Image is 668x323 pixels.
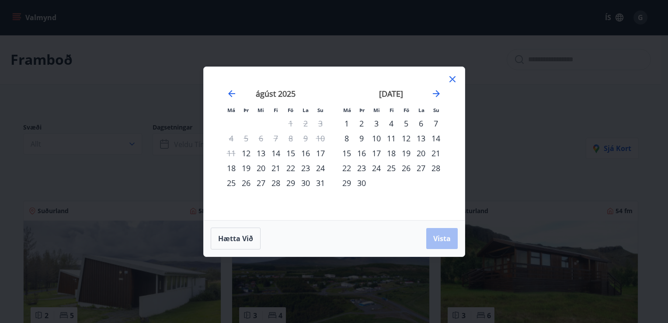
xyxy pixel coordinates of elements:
[339,116,354,131] td: Choose mánudagur, 1. september 2025 as your check-in date. It’s available.
[224,176,239,190] td: Choose mánudagur, 25. ágúst 2025 as your check-in date. It’s available.
[239,131,254,146] td: Not available. þriðjudagur, 5. ágúst 2025
[298,116,313,131] td: Not available. laugardagur, 2. ágúst 2025
[224,131,239,146] td: Not available. mánudagur, 4. ágúst 2025
[254,161,268,176] td: Choose miðvikudagur, 20. ágúst 2025 as your check-in date. It’s available.
[303,107,309,113] small: La
[254,146,268,161] td: Choose miðvikudagur, 13. ágúst 2025 as your check-in date. It’s available.
[354,146,369,161] td: Choose þriðjudagur, 16. september 2025 as your check-in date. It’s available.
[211,228,261,249] button: Hætta við
[369,161,384,176] td: Choose miðvikudagur, 24. september 2025 as your check-in date. It’s available.
[268,161,283,176] td: Choose fimmtudagur, 21. ágúst 2025 as your check-in date. It’s available.
[414,116,428,131] div: 6
[214,77,454,210] div: Calendar
[354,146,369,161] div: 16
[298,161,313,176] div: 23
[369,146,384,161] div: 17
[339,161,354,176] td: Choose mánudagur, 22. september 2025 as your check-in date. It’s available.
[390,107,394,113] small: Fi
[339,131,354,146] div: 8
[313,176,328,190] div: 31
[254,176,268,190] div: 27
[428,131,443,146] td: Choose sunnudagur, 14. september 2025 as your check-in date. It’s available.
[414,131,428,146] td: Choose laugardagur, 13. september 2025 as your check-in date. It’s available.
[369,116,384,131] div: 3
[317,107,324,113] small: Su
[339,176,354,190] div: 29
[313,176,328,190] td: Choose sunnudagur, 31. ágúst 2025 as your check-in date. It’s available.
[404,107,409,113] small: Fö
[224,146,239,161] td: Not available. mánudagur, 11. ágúst 2025
[428,161,443,176] td: Choose sunnudagur, 28. september 2025 as your check-in date. It’s available.
[384,161,399,176] td: Choose fimmtudagur, 25. september 2025 as your check-in date. It’s available.
[354,161,369,176] td: Choose þriðjudagur, 23. september 2025 as your check-in date. It’s available.
[283,146,298,161] div: 15
[414,116,428,131] td: Choose laugardagur, 6. september 2025 as your check-in date. It’s available.
[239,161,254,176] td: Choose þriðjudagur, 19. ágúst 2025 as your check-in date. It’s available.
[369,131,384,146] div: 10
[239,176,254,190] div: 26
[298,161,313,176] td: Choose laugardagur, 23. ágúst 2025 as your check-in date. It’s available.
[343,107,351,113] small: Má
[268,146,283,161] td: Choose fimmtudagur, 14. ágúst 2025 as your check-in date. It’s available.
[313,161,328,176] div: 24
[399,116,414,131] div: 5
[298,146,313,161] td: Choose laugardagur, 16. ágúst 2025 as your check-in date. It’s available.
[268,146,283,161] div: 14
[283,176,298,190] td: Choose föstudagur, 29. ágúst 2025 as your check-in date. It’s available.
[428,116,443,131] td: Choose sunnudagur, 7. september 2025 as your check-in date. It’s available.
[218,234,253,243] span: Hætta við
[414,146,428,161] div: 20
[254,161,268,176] div: 20
[354,116,369,131] td: Choose þriðjudagur, 2. september 2025 as your check-in date. It’s available.
[369,116,384,131] td: Choose miðvikudagur, 3. september 2025 as your check-in date. It’s available.
[224,176,239,190] div: 25
[414,161,428,176] td: Choose laugardagur, 27. september 2025 as your check-in date. It’s available.
[414,146,428,161] td: Choose laugardagur, 20. september 2025 as your check-in date. It’s available.
[431,88,442,99] div: Move forward to switch to the next month.
[268,176,283,190] td: Choose fimmtudagur, 28. ágúst 2025 as your check-in date. It’s available.
[354,161,369,176] div: 23
[244,107,249,113] small: Þr
[339,161,354,176] div: 22
[313,116,328,131] td: Not available. sunnudagur, 3. ágúst 2025
[268,176,283,190] div: 28
[239,146,254,161] div: 12
[414,131,428,146] div: 13
[298,176,313,190] td: Choose laugardagur, 30. ágúst 2025 as your check-in date. It’s available.
[384,161,399,176] div: 25
[399,131,414,146] div: 12
[224,161,239,176] td: Choose mánudagur, 18. ágúst 2025 as your check-in date. It’s available.
[239,176,254,190] td: Choose þriðjudagur, 26. ágúst 2025 as your check-in date. It’s available.
[399,116,414,131] td: Choose föstudagur, 5. september 2025 as your check-in date. It’s available.
[283,161,298,176] td: Choose föstudagur, 22. ágúst 2025 as your check-in date. It’s available.
[369,146,384,161] td: Choose miðvikudagur, 17. september 2025 as your check-in date. It’s available.
[268,131,283,146] td: Not available. fimmtudagur, 7. ágúst 2025
[384,146,399,161] div: 18
[384,146,399,161] td: Choose fimmtudagur, 18. september 2025 as your check-in date. It’s available.
[354,131,369,146] div: 9
[257,107,264,113] small: Mi
[339,131,354,146] td: Choose mánudagur, 8. september 2025 as your check-in date. It’s available.
[433,107,439,113] small: Su
[313,161,328,176] td: Choose sunnudagur, 24. ágúst 2025 as your check-in date. It’s available.
[428,116,443,131] div: 7
[384,131,399,146] td: Choose fimmtudagur, 11. september 2025 as your check-in date. It’s available.
[414,161,428,176] div: 27
[283,131,298,146] td: Not available. föstudagur, 8. ágúst 2025
[399,146,414,161] div: 19
[254,146,268,161] div: 13
[369,131,384,146] td: Choose miðvikudagur, 10. september 2025 as your check-in date. It’s available.
[283,116,298,131] td: Not available. föstudagur, 1. ágúst 2025
[283,161,298,176] div: 22
[313,146,328,161] td: Choose sunnudagur, 17. ágúst 2025 as your check-in date. It’s available.
[428,146,443,161] div: 21
[359,107,365,113] small: Þr
[354,176,369,190] div: 30
[283,146,298,161] td: Choose föstudagur, 15. ágúst 2025 as your check-in date. It’s available.
[399,131,414,146] td: Choose föstudagur, 12. september 2025 as your check-in date. It’s available.
[399,161,414,176] div: 26
[369,161,384,176] div: 24
[254,176,268,190] td: Choose miðvikudagur, 27. ágúst 2025 as your check-in date. It’s available.
[339,176,354,190] td: Choose mánudagur, 29. september 2025 as your check-in date. It’s available.
[384,131,399,146] div: 11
